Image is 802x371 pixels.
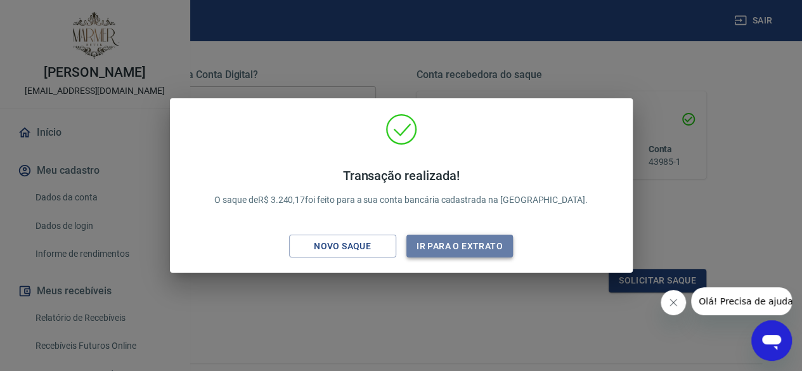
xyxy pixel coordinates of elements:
[214,168,588,207] p: O saque de R$ 3.240,17 foi feito para a sua conta bancária cadastrada na [GEOGRAPHIC_DATA].
[661,290,686,315] iframe: Fechar mensagem
[406,235,514,258] button: Ir para o extrato
[299,238,386,254] div: Novo saque
[289,235,396,258] button: Novo saque
[214,168,588,183] h4: Transação realizada!
[751,320,792,361] iframe: Botão para abrir a janela de mensagens
[691,287,792,315] iframe: Mensagem da empresa
[8,9,107,19] span: Olá! Precisa de ajuda?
